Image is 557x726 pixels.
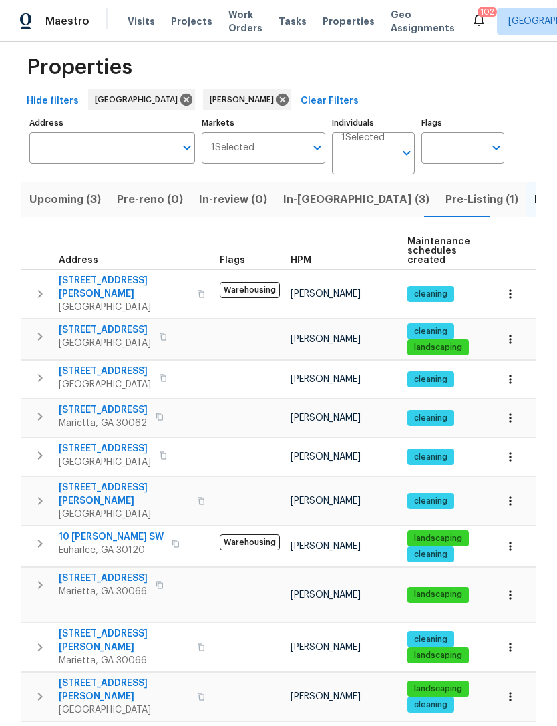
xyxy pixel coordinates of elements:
[59,403,148,417] span: [STREET_ADDRESS]
[397,144,416,162] button: Open
[59,274,189,301] span: [STREET_ADDRESS][PERSON_NAME]
[88,89,195,110] div: [GEOGRAPHIC_DATA]
[59,703,189,717] span: [GEOGRAPHIC_DATA]
[421,119,504,127] label: Flags
[199,190,267,209] span: In-review (0)
[409,699,453,711] span: cleaning
[291,590,361,600] span: [PERSON_NAME]
[323,15,375,28] span: Properties
[291,692,361,701] span: [PERSON_NAME]
[27,61,132,74] span: Properties
[487,138,506,157] button: Open
[27,93,79,110] span: Hide filters
[59,456,151,469] span: [GEOGRAPHIC_DATA]
[409,326,453,337] span: cleaning
[59,323,151,337] span: [STREET_ADDRESS]
[291,643,361,652] span: [PERSON_NAME]
[117,190,183,209] span: Pre-reno (0)
[202,119,326,127] label: Markets
[220,282,280,298] span: Warehousing
[291,335,361,344] span: [PERSON_NAME]
[445,190,518,209] span: Pre-Listing (1)
[228,8,262,35] span: Work Orders
[95,93,183,106] span: [GEOGRAPHIC_DATA]
[409,634,453,645] span: cleaning
[409,589,468,600] span: landscaping
[59,301,189,314] span: [GEOGRAPHIC_DATA]
[341,132,385,144] span: 1 Selected
[59,530,164,544] span: 10 [PERSON_NAME] SW
[291,413,361,423] span: [PERSON_NAME]
[59,654,189,667] span: Marietta, GA 30066
[409,683,468,695] span: landscaping
[59,572,148,585] span: [STREET_ADDRESS]
[59,337,151,350] span: [GEOGRAPHIC_DATA]
[409,289,453,300] span: cleaning
[308,138,327,157] button: Open
[59,544,164,557] span: Euharlee, GA 30120
[480,5,494,19] div: 102
[211,142,254,154] span: 1 Selected
[220,256,245,265] span: Flags
[409,374,453,385] span: cleaning
[59,365,151,378] span: [STREET_ADDRESS]
[59,677,189,703] span: [STREET_ADDRESS][PERSON_NAME]
[59,508,189,521] span: [GEOGRAPHIC_DATA]
[409,496,453,507] span: cleaning
[409,549,453,560] span: cleaning
[21,89,84,114] button: Hide filters
[295,89,364,114] button: Clear Filters
[29,190,101,209] span: Upcoming (3)
[59,442,151,456] span: [STREET_ADDRESS]
[283,190,429,209] span: In-[GEOGRAPHIC_DATA] (3)
[291,496,361,506] span: [PERSON_NAME]
[301,93,359,110] span: Clear Filters
[407,237,470,265] span: Maintenance schedules created
[220,534,280,550] span: Warehousing
[29,119,195,127] label: Address
[171,15,212,28] span: Projects
[409,413,453,424] span: cleaning
[203,89,291,110] div: [PERSON_NAME]
[59,585,148,598] span: Marietta, GA 30066
[291,256,311,265] span: HPM
[291,452,361,462] span: [PERSON_NAME]
[291,375,361,384] span: [PERSON_NAME]
[59,417,148,430] span: Marietta, GA 30062
[291,289,361,299] span: [PERSON_NAME]
[409,650,468,661] span: landscaping
[409,342,468,353] span: landscaping
[45,15,89,28] span: Maestro
[409,533,468,544] span: landscaping
[332,119,415,127] label: Individuals
[210,93,279,106] span: [PERSON_NAME]
[409,451,453,463] span: cleaning
[59,378,151,391] span: [GEOGRAPHIC_DATA]
[278,17,307,26] span: Tasks
[128,15,155,28] span: Visits
[178,138,196,157] button: Open
[291,542,361,551] span: [PERSON_NAME]
[391,8,455,35] span: Geo Assignments
[59,256,98,265] span: Address
[59,481,189,508] span: [STREET_ADDRESS][PERSON_NAME]
[59,627,189,654] span: [STREET_ADDRESS][PERSON_NAME]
